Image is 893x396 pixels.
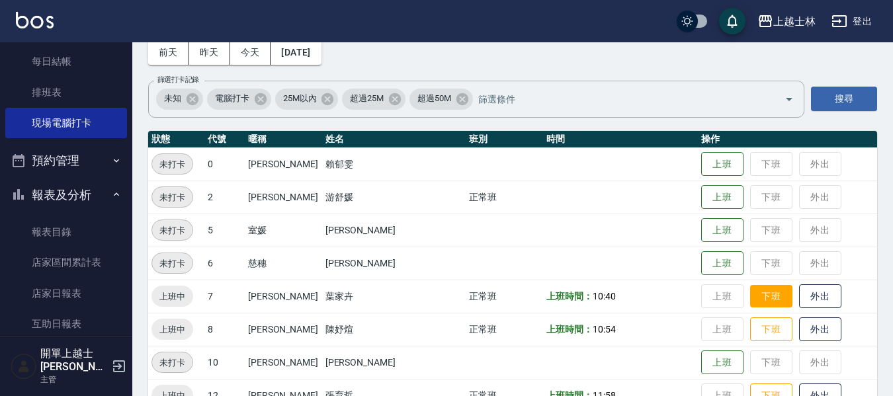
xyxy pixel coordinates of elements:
b: 上班時間： [546,324,593,335]
img: Logo [16,12,54,28]
th: 暱稱 [245,131,322,148]
button: save [719,8,745,34]
span: 未打卡 [152,223,192,237]
button: 上班 [701,251,744,276]
button: 今天 [230,40,271,65]
div: 25M以內 [275,89,339,110]
th: 班別 [466,131,543,148]
div: 上越士林 [773,13,816,30]
td: [PERSON_NAME] [245,280,322,313]
a: 排班表 [5,77,127,108]
td: 慈穗 [245,247,322,280]
td: 賴郁雯 [322,147,466,180]
td: 5 [204,214,245,247]
a: 互助日報表 [5,309,127,339]
span: 超過25M [342,92,392,105]
td: [PERSON_NAME] [322,247,466,280]
td: 葉家卉 [322,280,466,313]
td: [PERSON_NAME] [245,180,322,214]
td: 陳妤煊 [322,313,466,346]
th: 狀態 [148,131,204,148]
td: 8 [204,313,245,346]
button: 上班 [701,185,744,210]
span: 10:40 [593,291,616,301]
span: 超過50M [409,92,459,105]
td: [PERSON_NAME] [245,147,322,180]
label: 篩選打卡記錄 [157,75,199,85]
a: 每日結帳 [5,46,127,77]
a: 報表目錄 [5,217,127,247]
span: 未打卡 [152,356,192,370]
button: 外出 [799,284,841,309]
span: 未打卡 [152,257,192,270]
td: 室媛 [245,214,322,247]
h5: 開單上越士[PERSON_NAME] [40,347,108,374]
button: 前天 [148,40,189,65]
button: 登出 [826,9,877,34]
button: 上班 [701,218,744,243]
td: 正常班 [466,313,543,346]
span: 未打卡 [152,157,192,171]
td: 7 [204,280,245,313]
a: 現場電腦打卡 [5,108,127,138]
span: 10:54 [593,324,616,335]
div: 超過50M [409,89,473,110]
td: 10 [204,346,245,379]
span: 電腦打卡 [207,92,257,105]
button: 下班 [750,285,792,308]
div: 電腦打卡 [207,89,271,110]
button: 昨天 [189,40,230,65]
button: 預約管理 [5,143,127,178]
span: 25M以內 [275,92,325,105]
th: 時間 [543,131,698,148]
th: 姓名 [322,131,466,148]
button: 下班 [750,317,792,342]
td: 6 [204,247,245,280]
button: 上班 [701,152,744,177]
span: 未打卡 [152,190,192,204]
div: 超過25M [342,89,405,110]
input: 篩選條件 [475,87,761,110]
th: 操作 [698,131,877,148]
span: 上班中 [151,290,193,303]
a: 店家區間累計表 [5,247,127,278]
span: 上班中 [151,323,193,337]
img: Person [11,353,37,379]
td: 正常班 [466,180,543,214]
td: [PERSON_NAME] [245,313,322,346]
td: [PERSON_NAME] [322,346,466,379]
button: 報表及分析 [5,178,127,212]
td: 2 [204,180,245,214]
span: 未知 [156,92,189,105]
button: 外出 [799,317,841,342]
td: [PERSON_NAME] [322,214,466,247]
td: 游舒媛 [322,180,466,214]
button: 搜尋 [811,87,877,111]
button: Open [779,89,800,110]
td: 0 [204,147,245,180]
button: 上班 [701,350,744,375]
td: [PERSON_NAME] [245,346,322,379]
button: 上越士林 [752,8,821,35]
button: [DATE] [271,40,321,65]
b: 上班時間： [546,291,593,301]
a: 店家日報表 [5,278,127,309]
td: 正常班 [466,280,543,313]
div: 未知 [156,89,203,110]
p: 主管 [40,374,108,385]
th: 代號 [204,131,245,148]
